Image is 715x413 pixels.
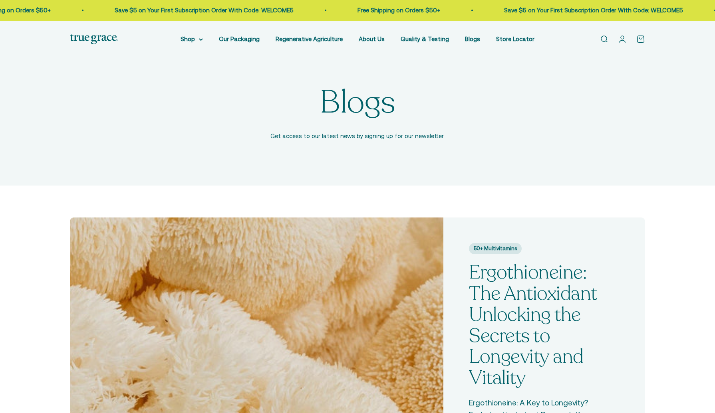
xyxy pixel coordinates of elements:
[270,131,445,141] p: Get access to our latest news by signing up for our newsletter.
[276,36,343,42] a: Regenerative Agriculture
[181,34,203,44] summary: Shop
[496,36,534,42] a: Store Locator
[497,6,676,15] p: Save $5 on Your First Subscription Order With Code: WELCOME5
[270,87,445,119] h1: Blogs
[469,243,522,255] span: 50+ Multivitamins
[465,36,480,42] a: Blogs
[469,259,597,391] a: Ergothioneine: The Antioxidant Unlocking the Secrets to Longevity and Vitality
[359,36,385,42] a: About Us
[401,36,449,42] a: Quality & Testing
[108,6,287,15] p: Save $5 on Your First Subscription Order With Code: WELCOME5
[351,7,433,14] a: Free Shipping on Orders $50+
[219,36,260,42] a: Our Packaging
